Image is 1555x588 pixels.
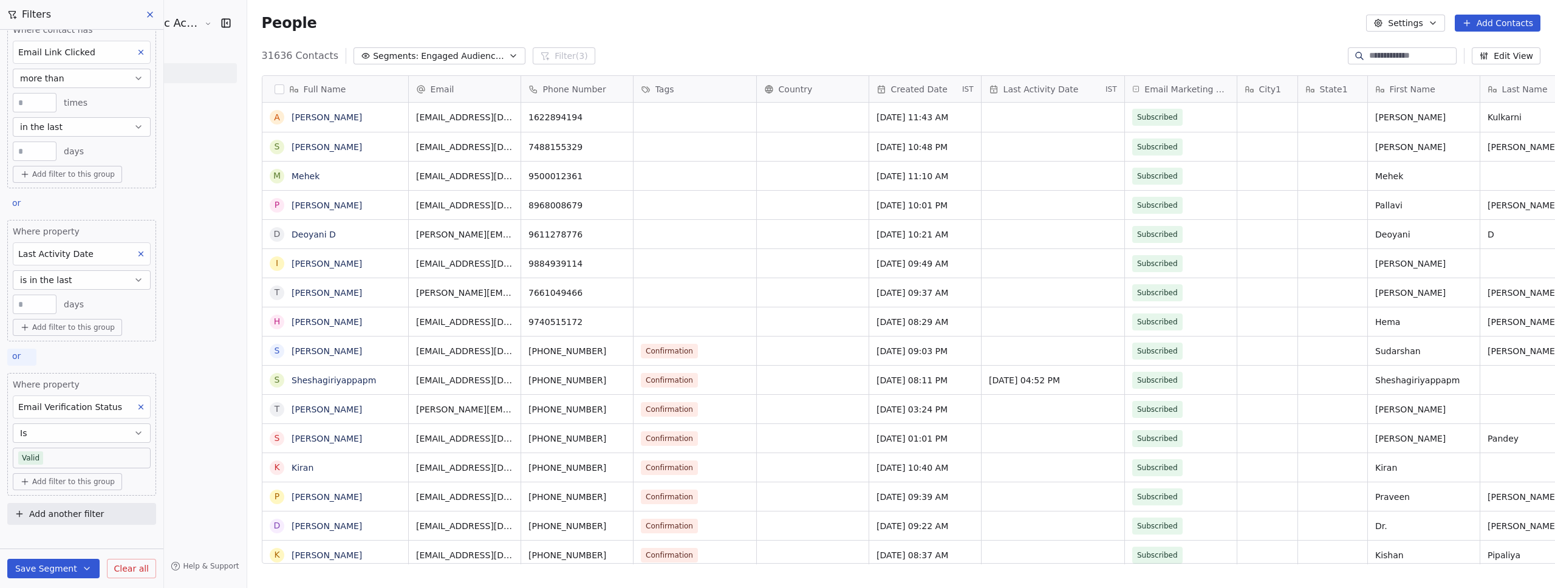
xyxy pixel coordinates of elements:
button: Edit View [1472,47,1540,64]
span: [DATE] 09:22 AM [877,520,974,532]
span: Subscribed [1137,345,1178,357]
span: Mehek [1375,170,1472,182]
a: [PERSON_NAME] [292,346,362,356]
span: [DATE] 10:48 PM [877,141,974,153]
span: [PERSON_NAME] [1375,432,1472,445]
span: [EMAIL_ADDRESS][DOMAIN_NAME] [416,462,513,474]
a: [PERSON_NAME] [292,434,362,443]
span: Kishan [1375,549,1472,561]
span: [PERSON_NAME] [1375,258,1472,270]
span: Country [779,83,813,95]
span: Subscribed [1137,258,1178,270]
a: Help & Support [171,561,239,571]
span: [DATE] 01:01 PM [877,432,974,445]
span: Subscribed [1137,111,1178,123]
a: [PERSON_NAME] [292,317,362,327]
span: Confirmation [641,490,698,504]
a: [PERSON_NAME] [292,288,362,298]
span: [EMAIL_ADDRESS][DOMAIN_NAME] [416,316,513,328]
div: M [273,169,281,182]
span: Subscribed [1137,462,1178,474]
span: Email Marketing Consent [1144,83,1229,95]
a: [PERSON_NAME] [292,492,362,502]
div: K [274,461,279,474]
span: First Name [1390,83,1435,95]
span: Subscribed [1137,199,1178,211]
span: Subscribed [1137,141,1178,153]
span: Phone Number [543,83,606,95]
div: D [273,228,280,241]
span: [EMAIL_ADDRESS][DOMAIN_NAME] [416,170,513,182]
span: IST [962,84,974,94]
span: [DATE] 08:29 AM [877,316,974,328]
span: Confirmation [641,373,698,388]
span: [EMAIL_ADDRESS][DOMAIN_NAME] [416,141,513,153]
span: Confirmation [641,431,698,446]
span: 7661049466 [528,287,626,299]
span: Confirmation [641,460,698,475]
span: 9884939114 [528,258,626,270]
span: Subscribed [1137,491,1178,503]
div: S [274,140,279,153]
span: IST [1106,84,1117,94]
div: K [274,549,279,561]
span: [PERSON_NAME] [1375,403,1472,415]
div: Last Activity DateIST [982,76,1124,102]
span: [PERSON_NAME][EMAIL_ADDRESS][DOMAIN_NAME] [416,228,513,241]
span: Hema [1375,316,1472,328]
span: [PHONE_NUMBER] [528,432,626,445]
span: Engaged Audience 30D [421,50,506,63]
span: [DATE] 09:49 AM [877,258,974,270]
span: [PERSON_NAME][EMAIL_ADDRESS][DOMAIN_NAME] [416,403,513,415]
span: People [262,14,317,32]
div: S [274,432,279,445]
span: [PHONE_NUMBER] [528,462,626,474]
span: [EMAIL_ADDRESS][DOMAIN_NAME] [416,549,513,561]
a: Deoyani D [292,230,336,239]
span: [DATE] 08:11 PM [877,374,974,386]
span: Subscribed [1137,520,1178,532]
span: 9740515172 [528,316,626,328]
div: P [274,490,279,503]
div: H [273,315,280,328]
button: Filter(3) [533,47,595,64]
span: 1622894194 [528,111,626,123]
span: Subscribed [1137,170,1178,182]
span: Deoyani [1375,228,1472,241]
div: Tags [634,76,756,102]
span: [PHONE_NUMBER] [528,520,626,532]
div: First Name [1368,76,1480,102]
div: Phone Number [521,76,633,102]
span: [DATE] 10:21 AM [877,228,974,241]
span: [DATE] 09:03 PM [877,345,974,357]
span: Help & Support [183,561,239,571]
span: [EMAIL_ADDRESS][DOMAIN_NAME] [416,199,513,211]
span: [EMAIL_ADDRESS][DOMAIN_NAME] [416,374,513,386]
span: Sheshagiriyappapm [1375,374,1472,386]
a: [PERSON_NAME] [292,259,362,268]
span: [DATE] 11:43 AM [877,111,974,123]
span: [EMAIL_ADDRESS][DOMAIN_NAME] [416,345,513,357]
div: grid [262,103,409,564]
span: [EMAIL_ADDRESS][DOMAIN_NAME] [416,111,513,123]
a: [PERSON_NAME] [292,521,362,531]
span: [DATE] 10:40 AM [877,462,974,474]
span: Tags [655,83,674,95]
span: Last Name [1502,83,1548,95]
span: Full Name [304,83,346,95]
a: Sheshagiriyappapm [292,375,376,385]
span: State1 [1320,83,1348,95]
div: Full Name [262,76,408,102]
span: Created Date [891,83,948,95]
span: [PHONE_NUMBER] [528,491,626,503]
span: Praveen [1375,491,1472,503]
a: [PERSON_NAME] [292,142,362,152]
span: Confirmation [641,402,698,417]
a: [PERSON_NAME] [292,112,362,122]
div: City1 [1237,76,1297,102]
div: State1 [1298,76,1367,102]
div: Email Marketing Consent [1125,76,1237,102]
a: Mehek [292,171,320,181]
span: [DATE] 10:01 PM [877,199,974,211]
span: Last Activity Date [1003,83,1079,95]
